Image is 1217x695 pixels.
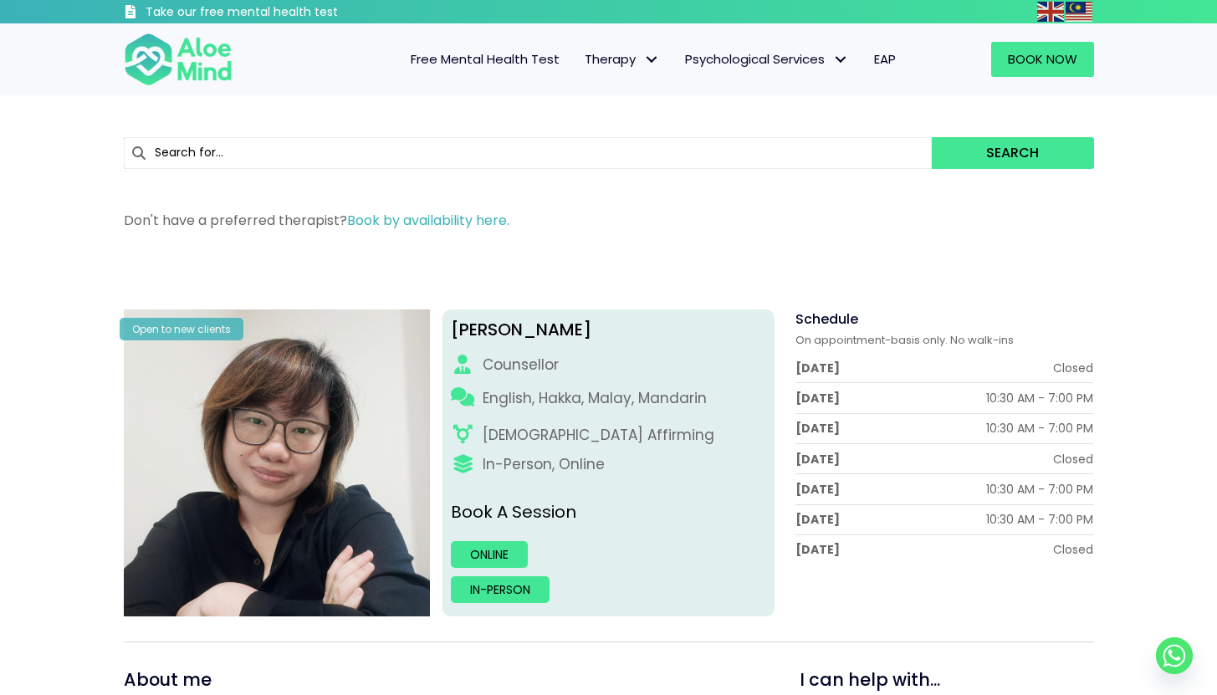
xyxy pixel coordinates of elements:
[120,318,243,340] div: Open to new clients
[1066,2,1092,22] img: ms
[483,425,714,446] div: [DEMOGRAPHIC_DATA] Affirming
[124,211,1094,230] p: Don't have a preferred therapist?
[572,42,672,77] a: TherapyTherapy: submenu
[795,309,858,329] span: Schedule
[640,48,664,72] span: Therapy: submenu
[986,390,1093,406] div: 10:30 AM - 7:00 PM
[795,332,1014,348] span: On appointment-basis only. No walk-ins
[411,50,560,68] span: Free Mental Health Test
[829,48,853,72] span: Psychological Services: submenu
[124,667,212,692] span: About me
[795,481,840,498] div: [DATE]
[1053,360,1093,376] div: Closed
[451,318,766,342] div: [PERSON_NAME]
[1053,451,1093,468] div: Closed
[124,4,427,23] a: Take our free mental health test
[795,420,840,437] div: [DATE]
[1053,541,1093,558] div: Closed
[1156,637,1193,674] a: Whatsapp
[795,541,840,558] div: [DATE]
[795,360,840,376] div: [DATE]
[124,137,933,169] input: Search for...
[932,137,1093,169] button: Search
[874,50,896,68] span: EAP
[800,667,940,692] span: I can help with...
[1008,50,1077,68] span: Book Now
[483,454,605,475] div: In-Person, Online
[795,451,840,468] div: [DATE]
[451,576,550,603] a: In-person
[483,388,707,409] p: English, Hakka, Malay, Mandarin
[685,50,849,68] span: Psychological Services
[347,211,509,230] a: Book by availability here.
[862,42,908,77] a: EAP
[986,511,1093,528] div: 10:30 AM - 7:00 PM
[672,42,862,77] a: Psychological ServicesPsychological Services: submenu
[1037,2,1064,22] img: en
[1037,2,1066,21] a: English
[451,541,528,568] a: Online
[795,390,840,406] div: [DATE]
[483,355,559,376] div: Counsellor
[986,481,1093,498] div: 10:30 AM - 7:00 PM
[991,42,1094,77] a: Book Now
[254,42,908,77] nav: Menu
[398,42,572,77] a: Free Mental Health Test
[1066,2,1094,21] a: Malay
[146,4,427,21] h3: Take our free mental health test
[986,420,1093,437] div: 10:30 AM - 7:00 PM
[124,309,431,616] img: Yvonne crop Aloe Mind
[795,511,840,528] div: [DATE]
[124,32,233,87] img: Aloe mind Logo
[585,50,660,68] span: Therapy
[451,500,766,524] p: Book A Session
